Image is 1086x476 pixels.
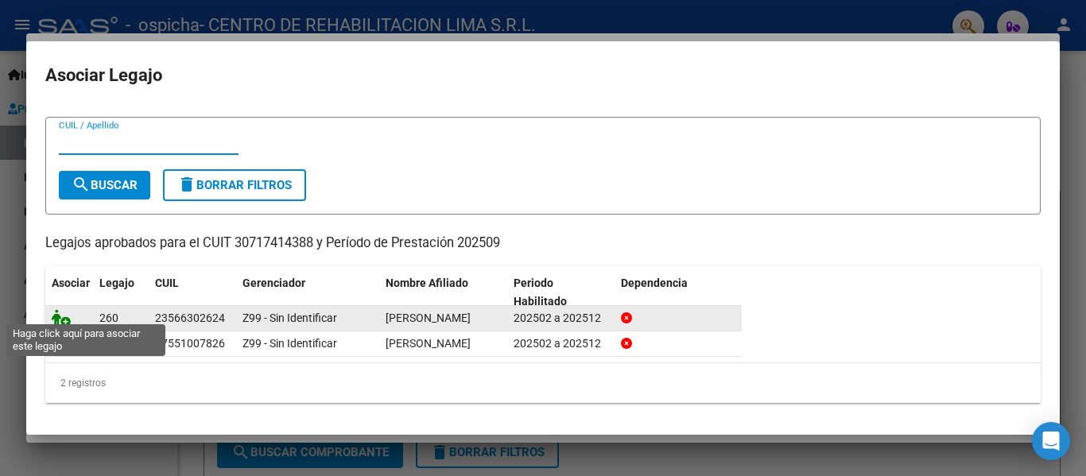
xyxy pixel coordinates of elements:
[72,178,138,192] span: Buscar
[155,309,225,327] div: 23566302624
[72,175,91,194] mat-icon: search
[379,266,507,319] datatable-header-cell: Nombre Afiliado
[514,277,567,308] span: Periodo Habilitado
[155,277,179,289] span: CUIL
[242,312,337,324] span: Z99 - Sin Identificar
[236,266,379,319] datatable-header-cell: Gerenciador
[177,175,196,194] mat-icon: delete
[386,337,471,350] span: DIAZ AYLIN ISABELLA
[99,277,134,289] span: Legajo
[45,363,1041,403] div: 2 registros
[59,171,150,199] button: Buscar
[177,178,292,192] span: Borrar Filtros
[99,337,118,350] span: 235
[386,312,471,324] span: MEDINA CATALINA ISABELLA
[514,335,608,353] div: 202502 a 202512
[615,266,743,319] datatable-header-cell: Dependencia
[99,312,118,324] span: 260
[45,234,1041,253] p: Legajos aprobados para el CUIT 30717414388 y Período de Prestación 202509
[386,277,468,289] span: Nombre Afiliado
[621,277,688,289] span: Dependencia
[155,335,225,353] div: 27551007826
[45,60,1041,91] h2: Asociar Legajo
[1032,422,1070,460] div: Open Intercom Messenger
[52,277,90,289] span: Asociar
[242,277,305,289] span: Gerenciador
[163,169,306,201] button: Borrar Filtros
[242,337,337,350] span: Z99 - Sin Identificar
[45,266,93,319] datatable-header-cell: Asociar
[514,309,608,327] div: 202502 a 202512
[507,266,615,319] datatable-header-cell: Periodo Habilitado
[93,266,149,319] datatable-header-cell: Legajo
[149,266,236,319] datatable-header-cell: CUIL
